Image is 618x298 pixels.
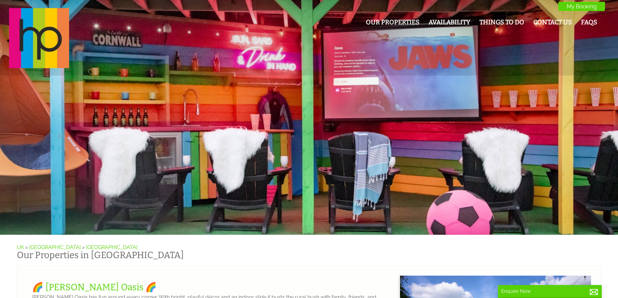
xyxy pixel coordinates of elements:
[29,244,81,250] a: [GEOGRAPHIC_DATA]
[533,18,572,26] a: Contact Us
[82,244,85,250] span: >
[479,18,524,26] a: Things To Do
[581,18,597,26] a: FAQs
[558,2,605,11] a: My Booking
[25,244,28,250] span: >
[501,288,599,294] p: Enquire Now
[86,244,138,250] a: [GEOGRAPHIC_DATA]
[9,8,69,68] img: Halula Properties
[17,250,397,260] h1: Our Properties in [GEOGRAPHIC_DATA]
[366,18,419,26] a: Our Properties
[32,282,157,292] a: 🌈 [PERSON_NAME] Oasis 🌈
[429,18,470,26] a: Availability
[17,244,24,250] a: UK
